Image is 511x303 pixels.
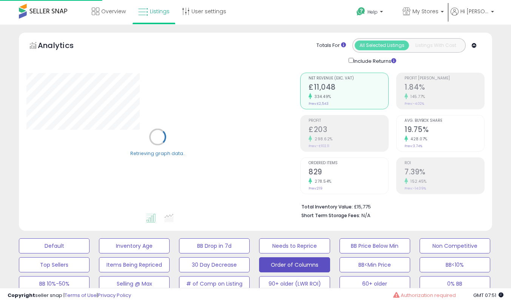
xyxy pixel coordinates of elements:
span: My Stores [412,8,438,15]
small: 334.49% [312,94,331,99]
small: 152.45% [408,179,427,184]
button: All Selected Listings [355,40,409,50]
span: Ordered Items [309,161,388,165]
h2: £11,048 [309,83,388,93]
button: Inventory Age [99,238,170,253]
span: Avg. Buybox Share [404,119,484,123]
span: Listings [150,8,170,15]
small: 298.62% [312,136,333,142]
h2: £203 [309,125,388,135]
a: Help [350,1,396,25]
span: Profit [309,119,388,123]
small: Prev: 219 [309,186,323,191]
button: BB 10%-50% [19,276,90,291]
span: N/A [361,212,371,219]
button: BB<Min Price [340,257,410,272]
i: Get Help [356,7,366,16]
button: BB<10% [420,257,490,272]
button: Needs to Reprice [259,238,330,253]
button: Selling @ Max [99,276,170,291]
span: Hi [PERSON_NAME] [460,8,489,15]
button: Order of Columns [259,257,330,272]
button: 0% BB [420,276,490,291]
button: 60+ older [340,276,410,291]
div: seller snap | | [8,292,131,299]
span: Profit [PERSON_NAME] [404,76,484,81]
small: Prev: -£102.11 [309,144,329,148]
button: 30 Day Decrease [179,257,250,272]
small: Prev: £2,543 [309,101,329,106]
a: Hi [PERSON_NAME] [451,8,494,25]
span: Net Revenue (Exc. VAT) [309,76,388,81]
button: Items Being Repriced [99,257,170,272]
button: BB Price Below Min [340,238,410,253]
span: Overview [101,8,126,15]
div: Totals For [316,42,346,49]
span: 2025-08-11 07:51 GMT [473,292,503,299]
small: Prev: -14.09% [404,186,426,191]
span: Help [367,9,378,15]
h2: 1.84% [404,83,484,93]
a: Privacy Policy [98,292,131,299]
button: Non Competitive [420,238,490,253]
div: Retrieving graph data.. [130,150,185,157]
b: Short Term Storage Fees: [301,212,360,219]
button: Top Sellers [19,257,90,272]
small: Prev: -4.02% [404,101,424,106]
small: 278.54% [312,179,332,184]
button: # of Comp on Listing [179,276,250,291]
small: 428.07% [408,136,428,142]
button: Listings With Cost [409,40,463,50]
h5: Analytics [38,40,88,53]
li: £15,775 [301,202,479,211]
span: ROI [404,161,484,165]
h2: 829 [309,168,388,178]
div: Include Returns [343,56,405,65]
button: Default [19,238,90,253]
h2: 7.39% [404,168,484,178]
button: 90+ older (LWR ROI) [259,276,330,291]
button: BB Drop in 7d [179,238,250,253]
small: Prev: 3.74% [404,144,422,148]
strong: Copyright [8,292,35,299]
a: Terms of Use [65,292,97,299]
small: 145.77% [408,94,425,99]
h2: 19.75% [404,125,484,135]
b: Total Inventory Value: [301,204,353,210]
